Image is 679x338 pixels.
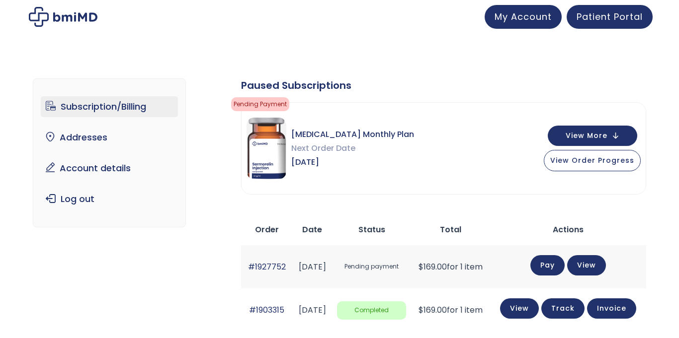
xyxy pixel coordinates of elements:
button: View Order Progress [544,150,641,171]
span: Pending Payment [231,97,289,111]
span: Actions [553,224,584,235]
span: Patient Portal [577,10,643,23]
div: Paused Subscriptions [241,78,646,92]
span: 169.00 [419,304,447,316]
span: Status [358,224,385,235]
a: Pay [530,255,565,275]
a: Invoice [587,298,636,319]
a: #1903315 [249,304,284,316]
span: [MEDICAL_DATA] Monthly Plan [291,128,414,141]
nav: Account pages [33,78,186,227]
span: Total [440,224,461,235]
img: My account [29,7,97,27]
a: Patient Portal [567,5,653,29]
span: $ [419,304,424,316]
span: View More [566,133,607,139]
span: Completed [337,301,406,320]
span: Date [302,224,322,235]
span: Order [255,224,279,235]
a: Subscription/Billing [41,96,178,117]
span: My Account [495,10,552,23]
a: #1927752 [248,261,286,272]
a: Account details [41,158,178,179]
a: View [567,255,606,275]
button: View More [548,126,637,146]
a: Addresses [41,127,178,148]
a: My Account [485,5,562,29]
span: 169.00 [419,261,447,272]
a: Log out [41,189,178,209]
span: Next Order Date [291,141,414,155]
span: View Order Progress [550,155,634,165]
span: Pending payment [337,258,406,276]
time: [DATE] [299,261,326,272]
td: for 1 item [411,245,490,288]
td: for 1 item [411,288,490,332]
span: [DATE] [291,155,414,169]
a: View [500,298,539,319]
img: Sermorelin Monthly Plan [247,118,286,179]
time: [DATE] [299,304,326,316]
a: Track [541,298,585,319]
span: $ [419,261,424,272]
